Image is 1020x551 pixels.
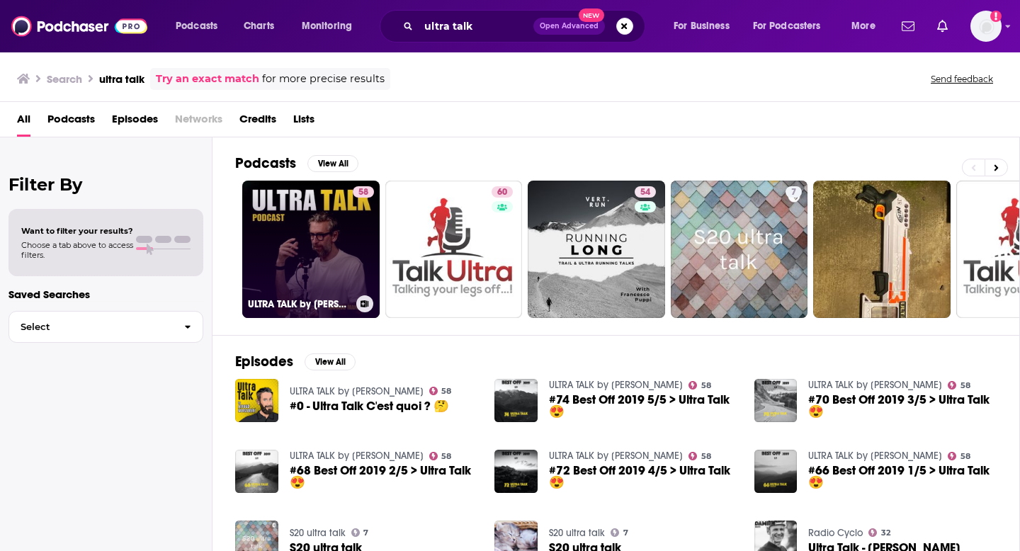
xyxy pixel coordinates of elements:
a: #72 Best Off 2019 4/5 > Ultra Talk 😍 [549,465,737,489]
img: Podchaser - Follow, Share and Rate Podcasts [11,13,147,40]
a: Episodes [112,108,158,137]
a: ULTRA TALK by Arnaud Manzanini [808,450,942,462]
span: Charts [244,16,274,36]
a: Show notifications dropdown [931,14,953,38]
a: EpisodesView All [235,353,356,370]
h2: Podcasts [235,154,296,172]
button: open menu [292,15,370,38]
a: 58ULTRA TALK by [PERSON_NAME] [242,181,380,318]
a: 58 [353,186,374,198]
a: 32 [868,528,890,537]
a: 7 [351,528,369,537]
span: More [851,16,875,36]
span: New [579,8,604,22]
a: Radio Cyclo [808,527,863,539]
img: #70 Best Off 2019 3/5 > Ultra Talk 😍 [754,379,798,422]
p: Saved Searches [8,288,203,301]
a: Show notifications dropdown [896,14,920,38]
svg: Add a profile image [990,11,1002,22]
span: 58 [960,453,970,460]
a: 7 [611,528,628,537]
button: Show profile menu [970,11,1002,42]
a: 54 [635,186,656,198]
a: #70 Best Off 2019 3/5 > Ultra Talk 😍 [808,394,997,418]
span: 32 [881,530,890,536]
img: #66 Best Off 2019 1/5 > Ultra Talk 😍 [754,450,798,493]
button: open menu [166,15,236,38]
a: ULTRA TALK by Arnaud Manzanini [290,385,424,397]
a: 58 [429,452,452,460]
a: 58 [948,381,970,390]
input: Search podcasts, credits, & more... [419,15,533,38]
a: Lists [293,108,314,137]
span: Networks [175,108,222,137]
span: 58 [701,453,711,460]
a: ULTRA TALK by Arnaud Manzanini [549,450,683,462]
img: User Profile [970,11,1002,42]
span: Choose a tab above to access filters. [21,240,133,260]
a: #68 Best Off 2019 2/5 > Ultra Talk 😍 [290,465,478,489]
a: 60 [492,186,513,198]
span: 7 [623,530,628,536]
h3: Search [47,72,82,86]
a: S20 ultra talk [549,527,605,539]
a: ULTRA TALK by Arnaud Manzanini [549,379,683,391]
img: #68 Best Off 2019 2/5 > Ultra Talk 😍 [235,450,278,493]
a: #74 Best Off 2019 5/5 > Ultra Talk 😍 [549,394,737,418]
span: 7 [791,186,796,200]
a: 58 [688,452,711,460]
a: Charts [234,15,283,38]
h2: Episodes [235,353,293,370]
a: #66 Best Off 2019 1/5 > Ultra Talk 😍 [808,465,997,489]
span: 58 [441,388,451,394]
span: Logged in as NicolaLynch [970,11,1002,42]
span: 60 [497,186,507,200]
span: Podcasts [176,16,217,36]
a: Try an exact match [156,71,259,87]
img: #72 Best Off 2019 4/5 > Ultra Talk 😍 [494,450,538,493]
button: View All [307,155,358,172]
img: #0 - Ultra Talk C'est quoi ? 🤔 [235,379,278,422]
span: 58 [701,382,711,389]
a: S20 ultra talk [290,527,346,539]
span: Credits [239,108,276,137]
span: Monitoring [302,16,352,36]
a: ULTRA TALK by Arnaud Manzanini [808,379,942,391]
button: open menu [664,15,747,38]
a: 58 [688,381,711,390]
span: Want to filter your results? [21,226,133,236]
h2: Filter By [8,174,203,195]
span: 58 [960,382,970,389]
a: 54 [528,181,665,318]
button: Select [8,311,203,343]
a: 58 [948,452,970,460]
span: Open Advanced [540,23,599,30]
a: All [17,108,30,137]
span: #0 - Ultra Talk C'est quoi ? 🤔 [290,400,449,412]
span: Select [9,322,173,331]
h3: ultra talk [99,72,144,86]
span: 7 [363,530,368,536]
div: Search podcasts, credits, & more... [393,10,659,42]
button: Send feedback [926,73,997,85]
a: Podcasts [47,108,95,137]
button: View All [305,353,356,370]
a: 60 [385,181,523,318]
a: PodcastsView All [235,154,358,172]
a: ULTRA TALK by Arnaud Manzanini [290,450,424,462]
span: For Business [674,16,730,36]
a: 7 [671,181,808,318]
a: 58 [429,387,452,395]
